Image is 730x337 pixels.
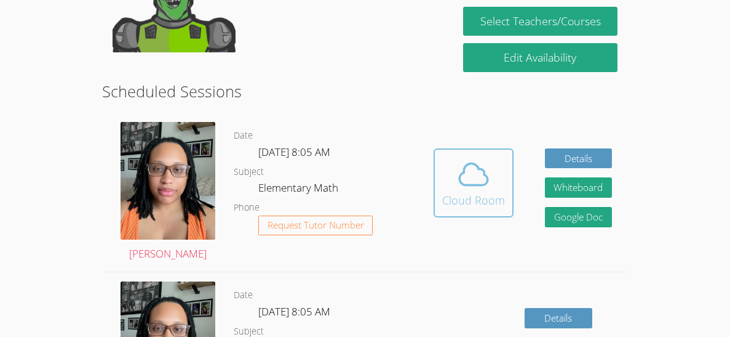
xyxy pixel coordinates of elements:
[434,148,514,217] button: Cloud Room
[234,200,260,216] dt: Phone
[525,308,592,328] a: Details
[258,304,330,319] span: [DATE] 8:05 AM
[545,207,613,227] a: Google Doc
[234,164,264,180] dt: Subject
[258,179,341,200] dd: Elementary Math
[545,177,613,198] button: Whiteboard
[102,79,628,103] h2: Scheduled Sessions
[234,128,253,144] dt: Date
[258,145,330,159] span: [DATE] 8:05 AM
[545,148,613,169] a: Details
[121,122,215,239] img: IMG_1388.jpeg
[442,192,505,209] div: Cloud Room
[463,43,617,72] a: Edit Availability
[234,288,253,303] dt: Date
[463,7,617,36] a: Select Teachers/Courses
[258,216,373,236] button: Request Tutor Number
[268,221,364,230] span: Request Tutor Number
[121,122,215,262] a: [PERSON_NAME]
